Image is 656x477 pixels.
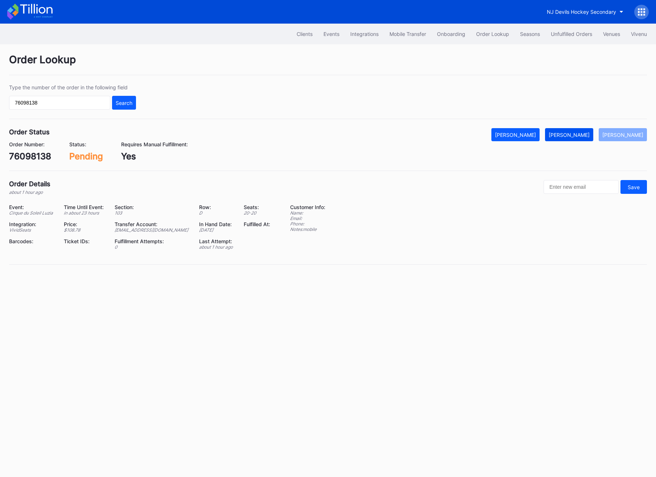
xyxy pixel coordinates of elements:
[9,53,647,75] div: Order Lookup
[290,204,325,210] div: Customer Info:
[64,210,106,216] div: in about 23 hours
[121,151,188,162] div: Yes
[69,151,103,162] div: Pending
[290,227,325,232] div: Notes: mobile
[9,96,110,110] input: GT59662
[9,221,55,227] div: Integration:
[9,238,55,244] div: Barcodes:
[9,189,50,195] div: about 1 hour ago
[199,210,235,216] div: D
[599,128,647,141] button: [PERSON_NAME]
[9,84,136,90] div: Type the number of the order in the following field
[297,31,313,37] div: Clients
[115,244,190,250] div: 0
[9,141,51,147] div: Order Number:
[384,27,432,41] button: Mobile Transfer
[199,238,235,244] div: Last Attempt:
[115,221,190,227] div: Transfer Account:
[628,184,640,190] div: Save
[323,31,339,37] div: Events
[437,31,465,37] div: Onboarding
[9,210,55,216] div: Cirque du Soleil Luzia
[244,204,272,210] div: Seats:
[244,210,272,216] div: 20 - 20
[432,27,471,41] button: Onboarding
[547,9,616,15] div: NJ Devils Hockey Secondary
[318,27,345,41] button: Events
[121,141,188,147] div: Requires Manual Fulfillment:
[115,238,190,244] div: Fulfillment Attempts:
[244,221,272,227] div: Fulfilled At:
[476,31,509,37] div: Order Lookup
[64,227,106,233] div: $ 108.78
[520,31,540,37] div: Seasons
[602,132,643,138] div: [PERSON_NAME]
[199,227,235,233] div: [DATE]
[631,31,647,37] div: Vivenu
[199,244,235,250] div: about 1 hour ago
[290,221,325,227] div: Phone:
[116,100,132,106] div: Search
[545,27,598,41] button: Unfulfilled Orders
[9,180,50,188] div: Order Details
[541,5,629,19] button: NJ Devils Hockey Secondary
[471,27,515,41] button: Order Lookup
[626,27,652,41] button: Vivenu
[544,180,619,194] input: Enter new email
[9,204,55,210] div: Event:
[115,204,190,210] div: Section:
[64,221,106,227] div: Price:
[64,204,106,210] div: Time Until Event:
[112,96,136,110] button: Search
[199,221,235,227] div: In Hand Date:
[115,227,190,233] div: [EMAIL_ADDRESS][DOMAIN_NAME]
[199,204,235,210] div: Row:
[291,27,318,41] button: Clients
[9,227,55,233] div: VividSeats
[603,31,620,37] div: Venues
[290,210,325,216] div: Name:
[389,31,426,37] div: Mobile Transfer
[545,128,593,141] button: [PERSON_NAME]
[620,180,647,194] button: Save
[345,27,384,41] button: Integrations
[491,128,540,141] button: [PERSON_NAME]
[549,132,590,138] div: [PERSON_NAME]
[9,151,51,162] div: 76098138
[69,141,103,147] div: Status:
[115,210,190,216] div: 103
[290,216,325,221] div: Email:
[515,27,545,41] button: Seasons
[551,31,592,37] div: Unfulfilled Orders
[350,31,379,37] div: Integrations
[64,238,106,244] div: Ticket IDs:
[495,132,536,138] div: [PERSON_NAME]
[598,27,626,41] button: Venues
[9,128,50,136] div: Order Status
